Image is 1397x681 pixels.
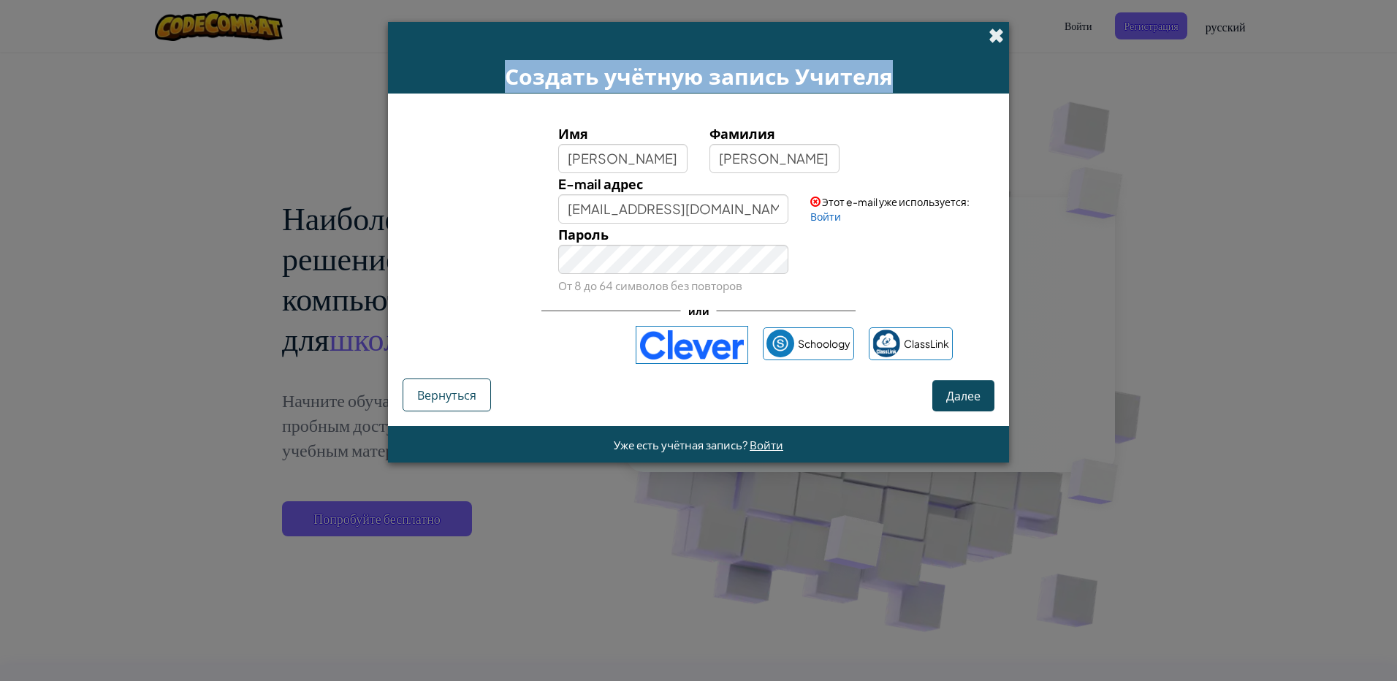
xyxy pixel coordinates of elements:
span: Schoology [798,333,850,354]
span: Этот e-mail уже используется: [822,195,970,208]
span: Вернуться [417,387,476,403]
a: Войти [750,438,783,452]
small: От 8 до 64 символов без повторов [558,278,742,292]
button: Вернуться [403,378,491,411]
span: Уже есть учётная запись? [614,438,750,452]
img: schoology.png [766,330,794,357]
img: classlink-logo-small.png [872,330,900,357]
span: Имя [558,125,588,142]
span: Фамилия [709,125,775,142]
span: Создать учётную запись Учителя [505,61,893,91]
span: ClassLink [904,333,949,354]
img: clever-logo-blue.png [636,326,748,364]
a: Войти [810,210,841,223]
span: Далее [946,388,981,403]
span: Пароль [558,226,609,243]
span: E-mail адрес [558,175,643,192]
button: Далее [932,380,994,411]
span: или [681,300,717,322]
iframe: Кнопка "Войти с аккаунтом Google" [437,329,628,361]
